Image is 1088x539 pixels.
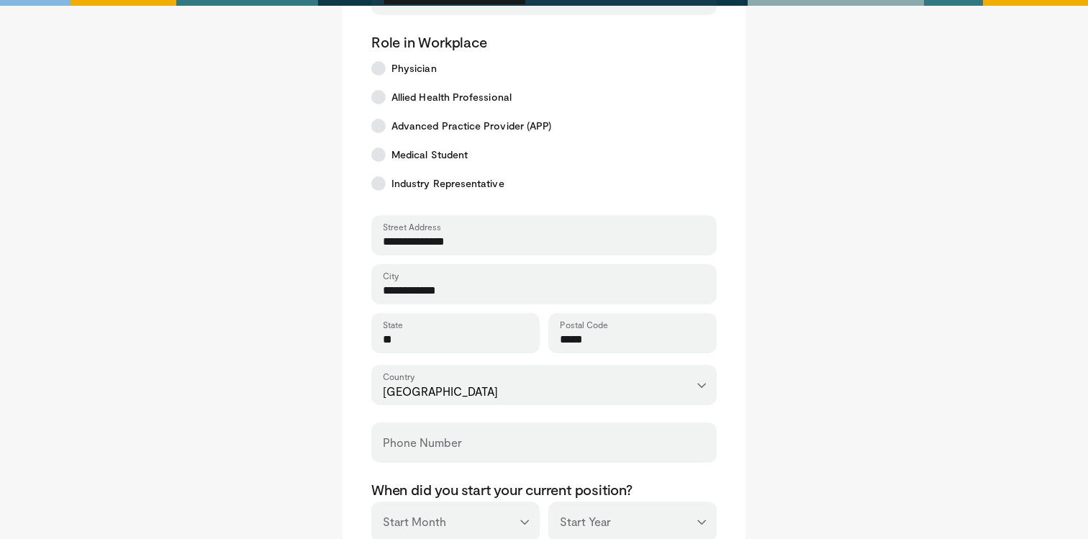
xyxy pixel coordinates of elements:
[560,319,608,330] label: Postal Code
[383,270,399,281] label: City
[391,148,468,162] span: Medical Student
[371,32,717,51] p: Role in Workplace
[391,176,504,191] span: Industry Representative
[383,319,403,330] label: State
[391,119,551,133] span: Advanced Practice Provider (APP)
[371,480,717,499] p: When did you start your current position?
[383,221,441,232] label: Street Address
[383,428,462,457] label: Phone Number
[391,90,512,104] span: Allied Health Professional
[391,61,437,76] span: Physician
